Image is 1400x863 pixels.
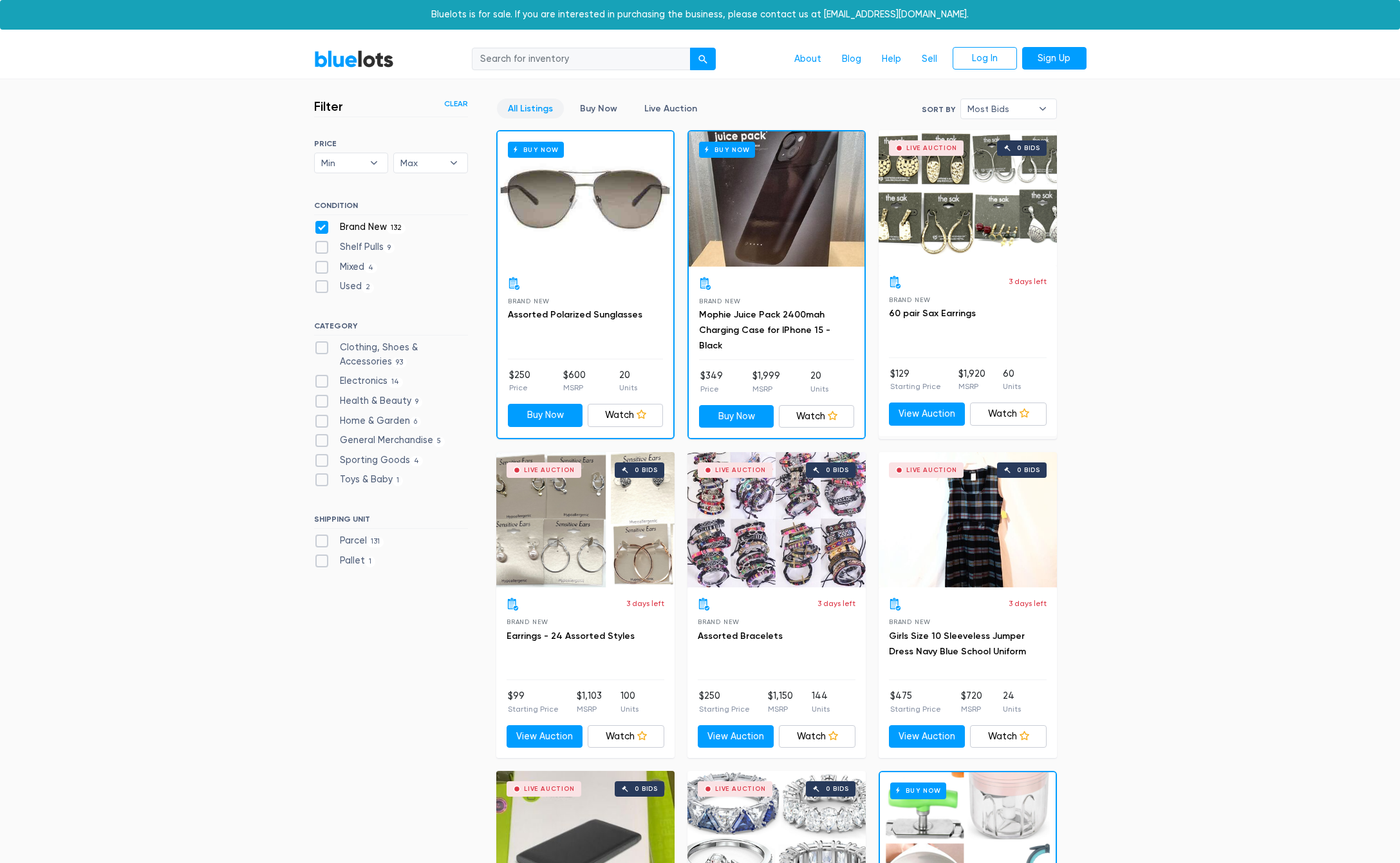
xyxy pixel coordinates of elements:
a: Sign Up [1022,47,1087,70]
label: Shelf Pulls [314,240,395,254]
li: $250 [509,368,530,394]
label: Sort By [922,104,955,115]
p: Starting Price [890,703,941,715]
div: Live Auction [524,786,575,792]
p: MSRP [768,703,793,715]
span: 93 [392,357,407,368]
a: Live Auction 0 bids [879,452,1057,587]
div: 0 bids [826,786,849,792]
b: ▾ [440,153,467,173]
a: Watch [588,725,664,748]
a: Buy Now [508,404,583,427]
span: 1 [393,476,404,486]
li: $475 [890,689,941,715]
p: Units [619,382,637,394]
label: Health & Beauty [314,394,423,408]
div: Live Auction [906,145,957,151]
label: Electronics [314,374,404,388]
span: Brand New [507,618,548,625]
a: Buy Now [699,405,774,428]
label: Parcel [314,534,384,548]
label: Clothing, Shoes & Accessories [314,341,468,368]
a: Buy Now [498,131,673,267]
span: Brand New [699,298,741,305]
a: About [784,47,832,71]
div: Live Auction [906,467,957,473]
a: Assorted Bracelets [698,631,783,641]
h3: Filter [314,99,343,114]
input: Search for inventory [472,48,691,71]
p: 3 days left [817,598,855,609]
span: 131 [367,537,384,547]
span: Max [400,153,443,173]
span: 4 [364,263,378,273]
h6: CATEGORY [314,321,468,336]
a: View Auction [698,725,774,748]
a: Girls Size 10 Sleeveless Jumper Dress Navy Blue School Uniform [889,631,1026,657]
span: 1 [365,556,376,567]
span: 4 [410,456,424,466]
label: Mixed [314,260,378,274]
label: Sporting Goods [314,453,424,468]
h6: Buy Now [890,782,946,799]
p: 3 days left [626,598,664,609]
span: 2 [362,283,375,293]
li: 24 [1003,689,1021,715]
li: $99 [508,689,559,715]
a: Clear [444,98,468,109]
p: Units [810,383,828,395]
li: $1,103 [577,689,602,715]
label: Home & Garden [314,414,422,428]
li: $720 [961,689,982,715]
div: Live Auction [715,467,766,473]
a: Watch [970,725,1047,748]
li: 20 [619,368,637,394]
p: MSRP [577,703,602,715]
li: 20 [810,369,828,395]
label: General Merchandise [314,433,445,448]
p: Units [1003,703,1021,715]
li: $349 [700,369,723,395]
a: Blog [832,47,872,71]
h6: Buy Now [699,142,755,158]
span: 9 [384,243,395,253]
span: 132 [387,223,406,234]
span: Brand New [698,618,740,625]
span: Brand New [889,296,931,303]
p: Units [621,703,639,715]
label: Pallet [314,554,376,568]
li: $1,150 [768,689,793,715]
a: Buy Now [569,99,628,119]
li: $600 [563,368,586,394]
p: MSRP [961,703,982,715]
li: $1,920 [958,367,985,393]
div: 0 bids [826,467,849,473]
h6: SHIPPING UNIT [314,515,468,529]
p: MSRP [563,382,586,394]
label: Toys & Baby [314,473,404,487]
li: 100 [621,689,639,715]
a: Live Auction 0 bids [687,452,866,587]
a: Watch [588,404,663,427]
span: Most Bids [967,99,1032,119]
div: 0 bids [635,786,658,792]
span: Brand New [889,618,931,625]
p: MSRP [958,381,985,392]
a: View Auction [889,403,966,426]
a: Earrings - 24 Assorted Styles [507,631,635,641]
span: 6 [410,417,422,427]
div: 0 bids [635,467,658,473]
a: Mophie Juice Pack 2400mah Charging Case for IPhone 15 - Black [699,309,830,351]
span: Min [321,153,364,173]
a: Help [872,47,911,71]
p: Units [1003,381,1021,392]
span: Brand New [508,298,550,305]
p: Units [812,703,830,715]
li: 144 [812,689,830,715]
span: 5 [433,437,445,447]
label: Used [314,280,375,294]
a: View Auction [889,725,966,748]
a: Watch [779,725,855,748]
div: 0 bids [1017,145,1040,151]
span: 9 [411,397,423,407]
